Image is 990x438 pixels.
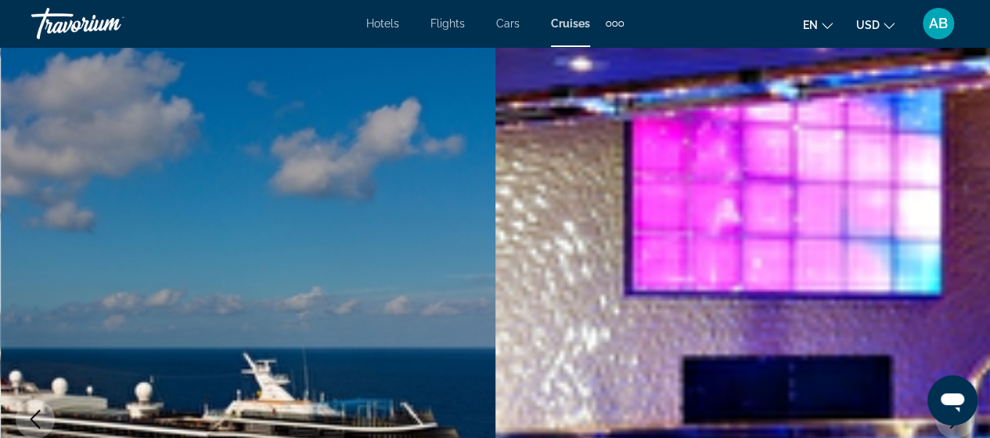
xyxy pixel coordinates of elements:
button: Change currency [856,13,895,36]
a: Cars [496,17,520,30]
a: Hotels [366,17,399,30]
a: Flights [430,17,465,30]
span: USD [856,19,880,31]
span: en [803,19,818,31]
span: AB [929,16,948,31]
iframe: Button to launch messaging window [927,375,977,425]
a: Travorium [31,3,188,44]
a: Cruises [551,17,590,30]
button: Extra navigation items [606,11,624,36]
button: Change language [803,13,833,36]
button: User Menu [918,7,959,40]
